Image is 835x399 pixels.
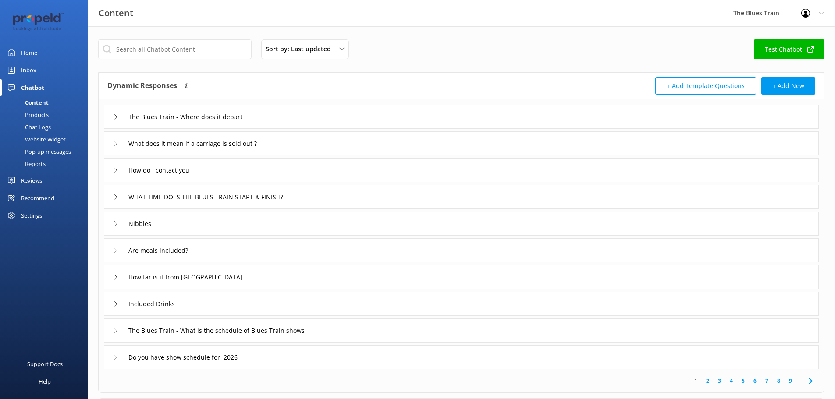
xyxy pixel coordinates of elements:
a: 7 [761,377,773,385]
div: Chatbot [21,79,44,96]
div: Reviews [21,172,42,189]
a: Test Chatbot [754,39,824,59]
button: + Add New [761,77,815,95]
span: Sort by: Last updated [266,44,336,54]
a: 1 [690,377,702,385]
a: 2 [702,377,714,385]
div: Reports [5,158,46,170]
a: Content [5,96,88,109]
a: Pop-up messages [5,145,88,158]
a: 8 [773,377,785,385]
div: Recommend [21,189,54,207]
div: Products [5,109,49,121]
div: Website Widget [5,133,66,145]
a: 3 [714,377,725,385]
div: Help [39,373,51,390]
input: Search all Chatbot Content [98,39,252,59]
a: Website Widget [5,133,88,145]
h3: Content [99,6,133,20]
div: Pop-up messages [5,145,71,158]
a: 5 [737,377,749,385]
button: + Add Template Questions [655,77,756,95]
h4: Dynamic Responses [107,77,177,95]
img: 12-1677471078.png [13,13,64,32]
a: 4 [725,377,737,385]
div: Inbox [21,61,36,79]
div: Home [21,44,37,61]
a: Reports [5,158,88,170]
div: Content [5,96,49,109]
a: Products [5,109,88,121]
div: Settings [21,207,42,224]
a: 9 [785,377,796,385]
a: Chat Logs [5,121,88,133]
div: Chat Logs [5,121,51,133]
a: 6 [749,377,761,385]
div: Support Docs [27,355,63,373]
